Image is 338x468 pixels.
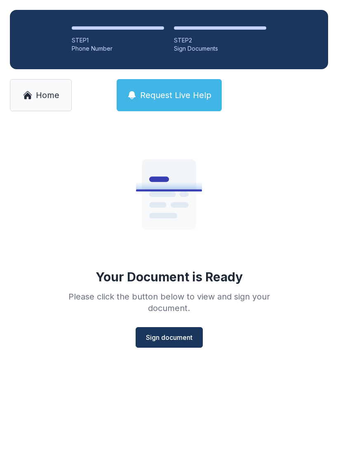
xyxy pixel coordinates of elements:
span: Request Live Help [140,89,211,101]
div: Phone Number [72,44,164,53]
span: Home [36,89,59,101]
div: Your Document is Ready [96,269,243,284]
div: STEP 1 [72,36,164,44]
div: STEP 2 [174,36,266,44]
div: Please click the button below to view and sign your document. [50,291,288,314]
div: Sign Documents [174,44,266,53]
span: Sign document [146,332,192,342]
